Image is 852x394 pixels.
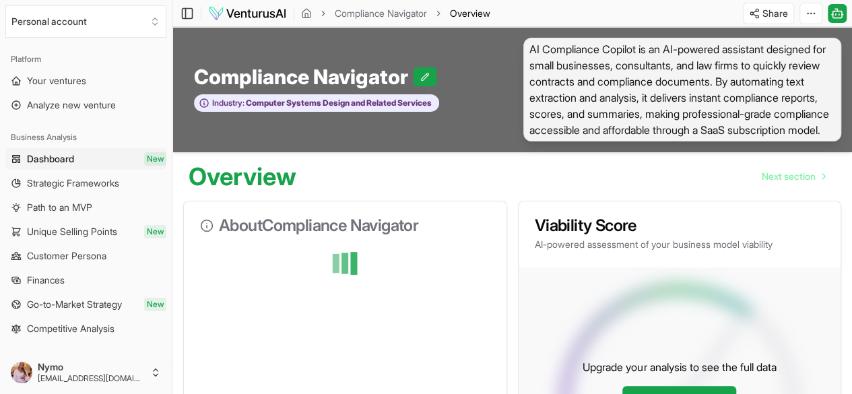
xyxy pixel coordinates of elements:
[5,48,166,70] div: Platform
[5,318,166,339] a: Competitive Analysis
[27,74,86,88] span: Your ventures
[5,221,166,242] a: Unique Selling PointsNew
[144,298,166,311] span: New
[535,238,825,251] p: AI-powered assessment of your business model viability
[38,373,145,384] span: [EMAIL_ADDRESS][DOMAIN_NAME]
[535,218,825,234] h3: Viability Score
[144,225,166,238] span: New
[5,245,166,267] a: Customer Persona
[194,65,414,89] span: Compliance Navigator
[27,249,106,263] span: Customer Persona
[27,298,122,311] span: Go-to-Market Strategy
[743,3,794,24] button: Share
[27,225,117,238] span: Unique Selling Points
[762,170,816,183] span: Next section
[212,98,244,108] span: Industry:
[583,359,776,375] p: Upgrade your analysis to see the full data
[27,322,114,335] span: Competitive Analysis
[523,38,842,141] span: AI Compliance Copilot is an AI-powered assistant designed for small businesses, consultants, and ...
[208,5,287,22] img: logo
[144,152,166,166] span: New
[27,273,65,287] span: Finances
[27,201,92,214] span: Path to an MVP
[5,172,166,194] a: Strategic Frameworks
[5,294,166,315] a: Go-to-Market StrategyNew
[335,7,427,20] a: Compliance Navigator
[5,197,166,218] a: Path to an MVP
[11,362,32,383] img: ACg8ocIjjyPtcOKxQ_BdBS-q1G3oNhl_V5ciQj1rDZYvag2qIVwFGYF8=s96-c
[5,70,166,92] a: Your ventures
[751,163,836,190] a: Go to next page
[200,218,490,234] h3: About Compliance Navigator
[301,7,490,20] nav: breadcrumb
[38,361,145,373] span: Nymo
[450,7,490,20] span: Overview
[5,127,166,148] div: Business Analysis
[762,7,788,20] span: Share
[27,152,74,166] span: Dashboard
[194,94,439,112] button: Industry:Computer Systems Design and Related Services
[27,98,116,112] span: Analyze new venture
[5,269,166,291] a: Finances
[751,163,836,190] nav: pagination
[244,98,432,108] span: Computer Systems Design and Related Services
[5,94,166,116] a: Analyze new venture
[189,163,296,190] h1: Overview
[5,148,166,170] a: DashboardNew
[5,5,166,38] button: Select an organization
[27,176,119,190] span: Strategic Frameworks
[5,350,166,372] div: Tools
[5,356,166,389] button: Nymo[EMAIL_ADDRESS][DOMAIN_NAME]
